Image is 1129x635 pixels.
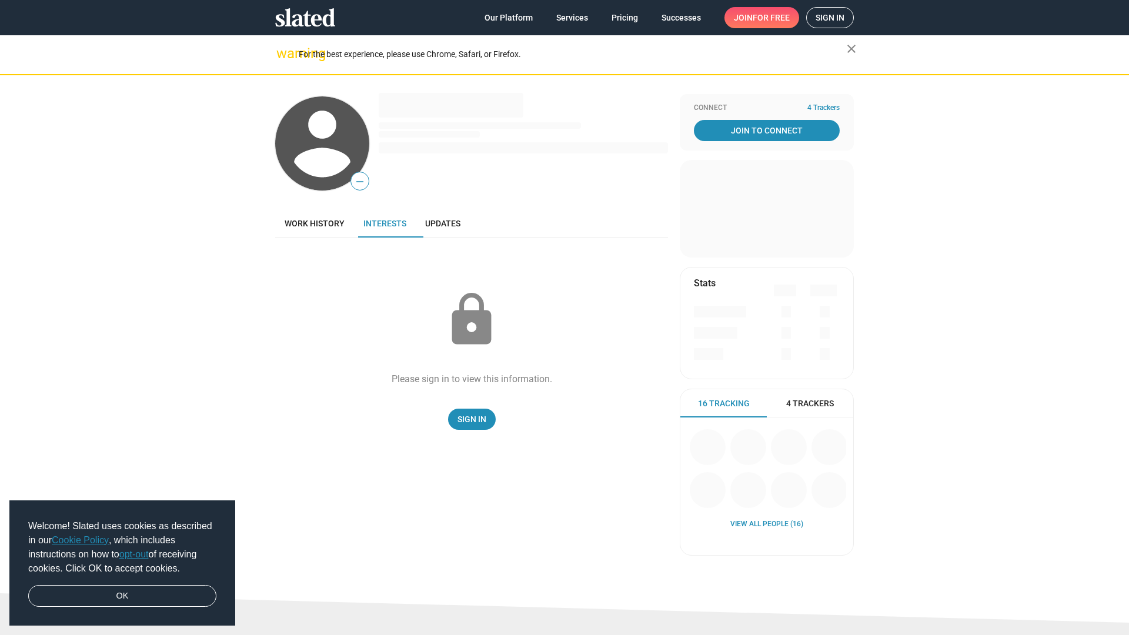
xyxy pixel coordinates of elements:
span: Successes [662,7,701,28]
span: for free [753,7,790,28]
span: 4 Trackers [786,398,834,409]
a: Cookie Policy [52,535,109,545]
span: Join To Connect [696,120,837,141]
a: Sign In [448,409,496,430]
span: Sign In [457,409,486,430]
span: Welcome! Slated uses cookies as described in our , which includes instructions on how to of recei... [28,519,216,576]
a: Updates [416,209,470,238]
mat-card-title: Stats [694,277,716,289]
a: View all People (16) [730,520,803,529]
mat-icon: warning [276,46,290,61]
a: opt-out [119,549,149,559]
a: Interests [354,209,416,238]
span: Pricing [612,7,638,28]
a: Joinfor free [724,7,799,28]
a: Work history [275,209,354,238]
a: Sign in [806,7,854,28]
span: Our Platform [485,7,533,28]
div: cookieconsent [9,500,235,626]
div: Please sign in to view this information. [392,373,552,385]
span: Updates [425,219,460,228]
span: 16 Tracking [698,398,750,409]
a: Pricing [602,7,647,28]
span: Join [734,7,790,28]
div: For the best experience, please use Chrome, Safari, or Firefox. [299,46,847,62]
span: Sign in [816,8,844,28]
mat-icon: lock [442,290,501,349]
div: Connect [694,103,840,113]
a: Services [547,7,597,28]
span: Work history [285,219,345,228]
span: — [351,174,369,189]
a: Successes [652,7,710,28]
a: Our Platform [475,7,542,28]
a: dismiss cookie message [28,585,216,607]
span: Interests [363,219,406,228]
span: 4 Trackers [807,103,840,113]
mat-icon: close [844,42,859,56]
a: Join To Connect [694,120,840,141]
span: Services [556,7,588,28]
